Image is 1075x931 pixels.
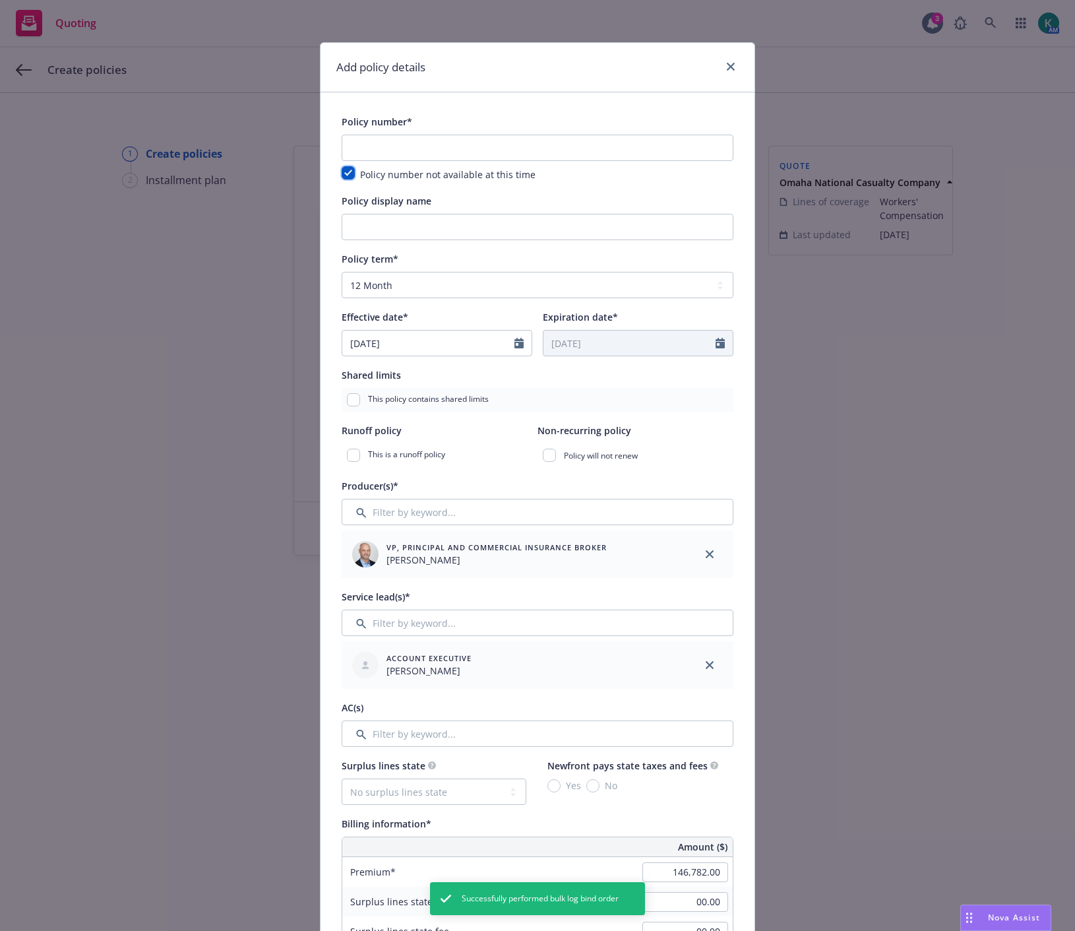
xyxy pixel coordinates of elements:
[547,779,561,792] input: Yes
[386,553,607,567] span: [PERSON_NAME]
[342,721,733,747] input: Filter by keyword...
[566,779,581,792] span: Yes
[342,591,410,603] span: Service lead(s)*
[543,311,618,323] span: Expiration date*
[342,253,398,265] span: Policy term*
[350,866,396,878] span: Premium
[360,168,536,181] span: Policy number not available at this time
[642,862,728,882] input: 0.00
[342,311,408,323] span: Effective date*
[336,59,425,76] h1: Add policy details
[342,388,733,412] div: This policy contains shared limits
[386,664,472,678] span: [PERSON_NAME]
[386,653,472,664] span: Account Executive
[342,331,514,356] input: MM/DD/YYYY
[678,840,727,854] span: Amount ($)
[342,610,733,636] input: Filter by keyword...
[605,779,617,792] span: No
[462,893,619,905] span: Successfully performed bulk log bind order
[961,905,977,930] div: Drag to move
[386,542,607,553] span: VP, Principal and Commercial Insurance Broker
[342,424,402,437] span: Runoff policy
[537,424,631,437] span: Non-recurring policy
[342,759,425,772] span: Surplus lines state
[586,779,599,792] input: No
[514,338,524,348] svg: Calendar
[702,546,718,562] a: close
[642,892,728,912] input: 0.00
[547,759,708,772] span: Newfront pays state taxes and fees
[342,701,363,714] span: AC(s)
[537,443,733,467] div: Policy will not renew
[342,480,398,492] span: Producer(s)*
[702,657,718,673] a: close
[342,115,412,128] span: Policy number*
[342,443,537,467] div: This is a runoff policy
[723,59,739,75] a: close
[342,499,733,525] input: Filter by keyword...
[350,895,448,908] span: Surplus lines state tax
[543,331,716,356] input: MM/DD/YYYY
[352,541,379,567] img: employee photo
[342,369,401,381] span: Shared limits
[342,818,431,830] span: Billing information*
[988,912,1040,923] span: Nova Assist
[716,338,725,348] svg: Calendar
[342,195,431,207] span: Policy display name
[960,905,1051,931] button: Nova Assist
